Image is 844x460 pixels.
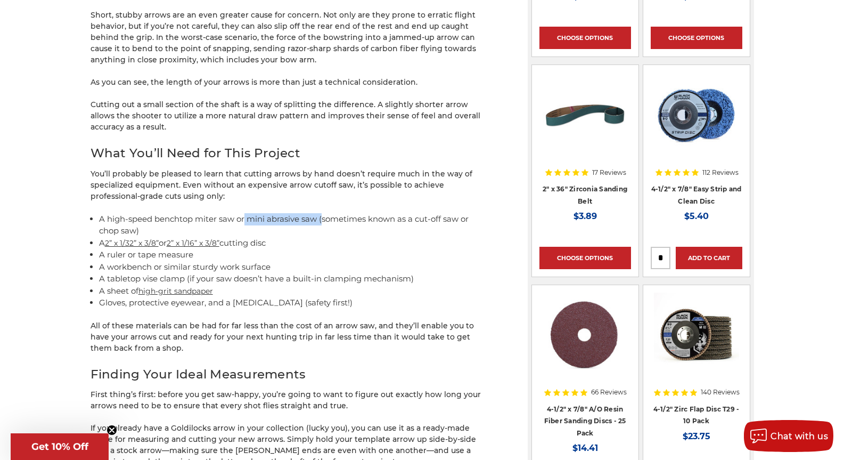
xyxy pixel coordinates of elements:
[702,170,739,176] span: 112 Reviews
[591,389,627,396] span: 66 Reviews
[99,261,490,273] li: A workbench or similar sturdy work surface
[676,247,742,269] a: Add to Cart
[105,238,159,248] a: 2” x 1/32” x 3/8”
[106,425,117,435] button: Close teaser
[99,237,490,249] li: A or cutting disc
[91,99,490,133] p: Cutting out a small section of the shaft is a way of splitting the difference. A slightly shorter...
[31,441,88,453] span: Get 10% Off
[91,389,490,411] p: First thing’s first: before you get saw-happy, you’re going to want to figure out exactly how lon...
[701,389,740,396] span: 140 Reviews
[542,293,628,378] img: 4.5 inch resin fiber disc
[91,77,490,88] p: As you can see, the length of your arrows is more than just a technical consideration.
[651,72,742,158] img: 4-1/2" x 7/8" Easy Strip and Clean Disc
[651,293,742,384] a: 4.5" Black Hawk Zirconia Flap Disc 10 Pack
[91,168,490,202] p: You’ll probably be pleased to learn that cutting arrows by hand doesn’t require much in the way o...
[653,405,740,425] a: 4-1/2" Zirc Flap Disc T29 - 10 Pack
[651,27,742,49] a: Choose Options
[544,405,626,437] a: 4-1/2" x 7/8" A/O Resin Fiber Sanding Discs - 25 Pack
[99,285,490,297] li: A sheet of
[539,293,631,384] a: 4.5 inch resin fiber disc
[539,247,631,269] a: Choose Options
[543,72,628,158] img: 2" x 36" Zirconia Pipe Sanding Belt
[99,213,490,237] li: A high-speed benchtop miter saw or mini abrasive saw (sometimes known as a cut-off saw or chop saw)
[573,211,597,221] span: $3.89
[91,365,490,384] h2: Finding Your Ideal Measurements
[91,320,490,354] p: All of these materials can be had for far less than the cost of an arrow saw, and they’ll enable ...
[11,433,109,460] div: Get 10% OffClose teaser
[543,185,627,205] a: 2" x 36" Zirconia Sanding Belt
[684,211,709,221] span: $5.40
[99,297,490,309] li: Gloves, protective eyewear, and a [MEDICAL_DATA] (safety first!)
[138,286,213,296] a: high-grit sandpaper
[683,431,710,441] span: $23.75
[99,273,490,285] li: A tabletop vise clamp (if your saw doesn’t have a built-in clamping mechanism)
[651,72,742,164] a: 4-1/2" x 7/8" Easy Strip and Clean Disc
[91,10,490,66] p: Short, stubby arrows are an even greater cause for concern. Not only are they prone to erratic fl...
[592,170,626,176] span: 17 Reviews
[654,293,739,378] img: 4.5" Black Hawk Zirconia Flap Disc 10 Pack
[572,443,598,453] span: $14.41
[744,420,833,452] button: Chat with us
[167,238,219,248] a: 2” x 1/16” x 3/8”
[771,431,828,441] span: Chat with us
[539,27,631,49] a: Choose Options
[99,249,490,261] li: A ruler or tape measure
[91,144,490,163] h2: What You’ll Need for This Project
[651,185,742,205] a: 4-1/2" x 7/8" Easy Strip and Clean Disc
[539,72,631,164] a: 2" x 36" Zirconia Pipe Sanding Belt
